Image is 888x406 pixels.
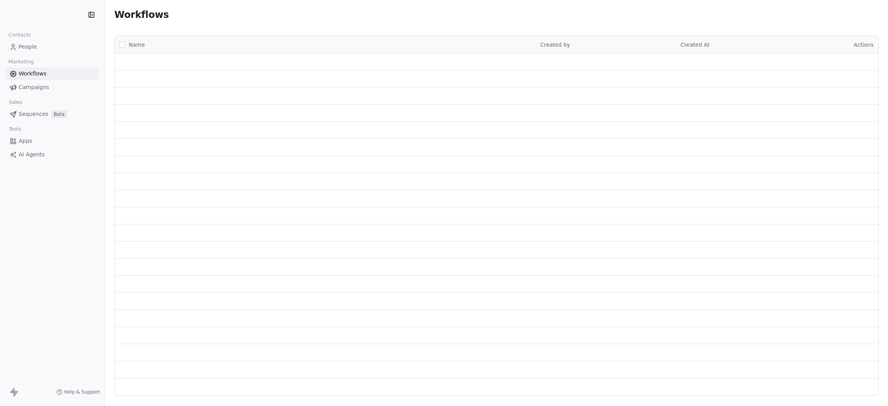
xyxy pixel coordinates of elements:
span: Workflows [19,70,47,78]
a: SequencesBeta [6,108,98,121]
a: Apps [6,135,98,147]
span: Sequences [19,110,48,118]
span: Marketing [5,56,37,68]
span: Beta [51,110,67,118]
span: Workflows [114,9,169,20]
a: People [6,40,98,53]
span: Created by [540,42,570,48]
span: Actions [854,42,874,48]
a: Campaigns [6,81,98,94]
span: Help & Support [64,389,100,395]
span: Contacts [5,29,34,41]
span: Sales [5,96,26,108]
span: Campaigns [19,83,49,91]
span: AI Agents [19,150,45,159]
a: AI Agents [6,148,98,161]
span: Tools [5,123,25,135]
span: People [19,43,37,51]
a: Workflows [6,67,98,80]
span: Created At [680,42,709,48]
span: Name [129,41,145,49]
span: Apps [19,137,32,145]
a: Help & Support [56,389,100,395]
